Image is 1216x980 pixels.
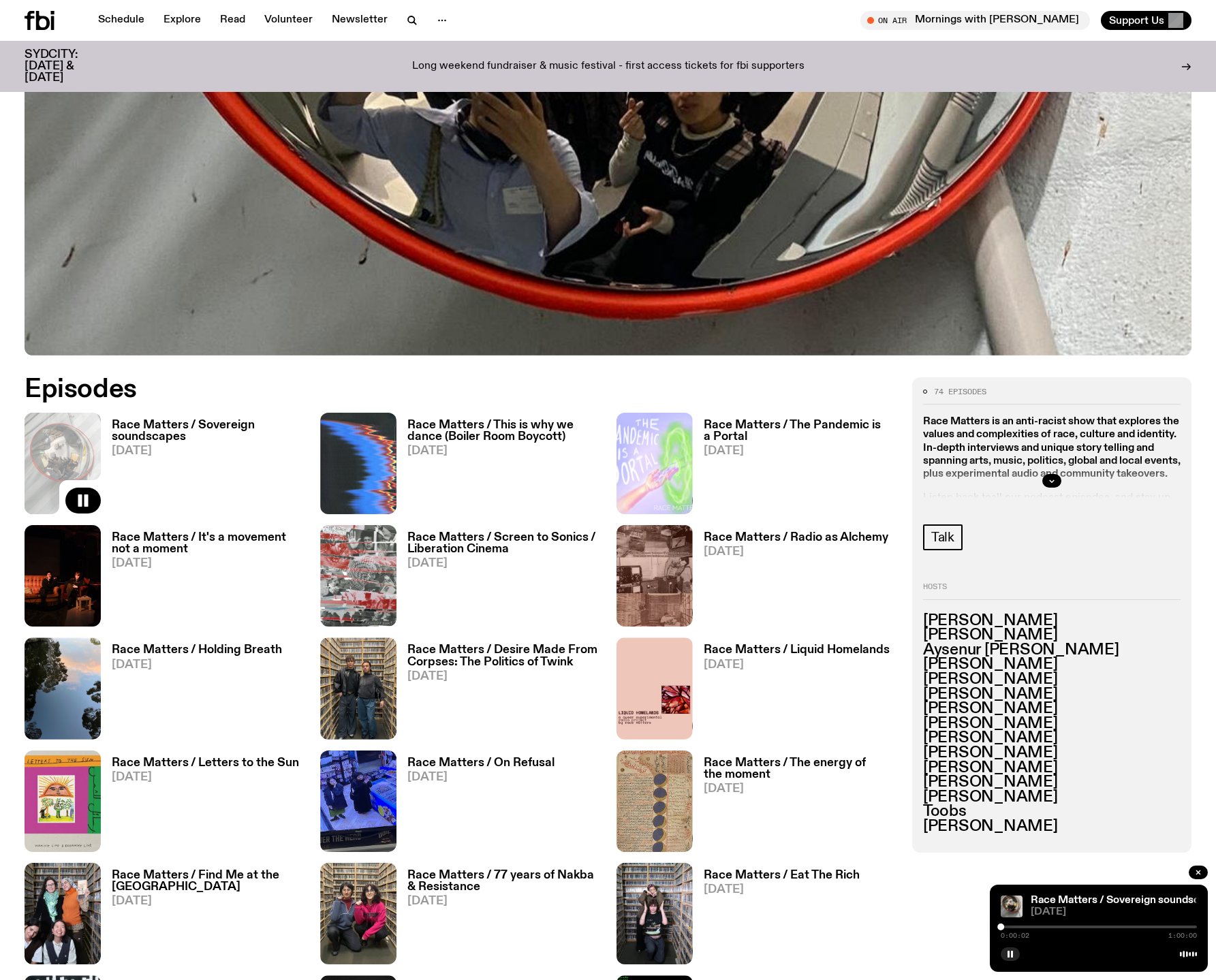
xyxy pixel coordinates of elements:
span: [DATE] [704,445,896,457]
img: A scanned manuscript of ancient Islamic astrology. There's calligraphy writing in Arabic in black... [617,750,693,852]
span: [DATE] [407,671,599,682]
span: [DATE] [704,783,896,795]
h3: Race Matters / This is why we dance (Boiler Room Boycott) [407,420,599,443]
a: Race Matters / Sovereign soundscapes[DATE] [101,420,304,514]
a: Explore [155,11,209,30]
h3: Race Matters / On Refusal [407,757,555,769]
h2: Hosts [923,583,1181,599]
a: Talk [923,524,963,550]
span: [DATE] [704,546,888,558]
span: 74 episodes [934,388,986,396]
span: [DATE] [704,884,860,896]
img: A photo of Shareeka and Ethan speaking live at The Red Rattler, a repurposed warehouse venue. The... [25,525,101,627]
h3: SYDCITY: [DATE] & [DATE] [25,49,112,84]
h3: [PERSON_NAME] [923,701,1181,716]
h3: Race Matters / Holding Breath [112,644,282,656]
h3: [PERSON_NAME] [923,657,1181,672]
h3: Race Matters / The energy of the moment [704,757,896,780]
span: [DATE] [1031,907,1197,917]
img: Ethan and Dayvid stand in the fbi music library, they are serving face looking strong but fluid [320,637,396,739]
h3: [PERSON_NAME] [PERSON_NAME] [923,614,1181,643]
span: 1:00:00 [1168,932,1197,939]
a: Race Matters / On Refusal[DATE] [396,757,555,852]
h3: [PERSON_NAME] [923,746,1181,761]
h3: [PERSON_NAME] [923,687,1181,702]
p: Long weekend fundraiser & music festival - first access tickets for fbi supporters [412,61,805,73]
span: [DATE] [407,445,599,457]
img: Toobs and Shareeka are in a convenience store, point of view is them taking a photo of surveillan... [320,750,396,852]
h3: [PERSON_NAME] [923,731,1181,746]
button: Support Us [1101,11,1191,30]
a: Race Matters / Desire Made From Corpses: The Politics of Twink[DATE] [396,644,599,739]
a: Race Matters / It's a movement not a moment[DATE] [101,532,304,627]
a: Race Matters / The energy of the moment[DATE] [693,757,896,852]
strong: Race Matters is an anti-racist show that explores the values and complexities of race, culture an... [923,416,1181,479]
a: Race Matters / The Pandemic is a Portal[DATE] [693,420,896,514]
h3: Race Matters / 77 years of Nakba & Resistance [407,870,599,893]
a: Race Matters / 77 years of Nakba & Resistance[DATE] [396,870,599,964]
h3: [PERSON_NAME] [923,775,1181,790]
a: Race Matters / Find Me at the [GEOGRAPHIC_DATA][DATE] [101,870,304,964]
button: On AirMornings with [PERSON_NAME] [860,11,1090,30]
h3: Race Matters / Desire Made From Corpses: The Politics of Twink [407,644,599,667]
a: Race Matters / Letters to the Sun[DATE] [101,757,299,852]
h2: Episodes [25,377,797,402]
h3: Race Matters / Sovereign soundscapes [112,420,304,443]
span: [DATE] [704,659,890,671]
a: Race Matters / Holding Breath[DATE] [101,644,282,739]
a: Race Matters / Screen to Sonics / Liberation Cinema[DATE] [396,532,599,627]
a: Schedule [90,11,153,30]
a: Race Matters / Radio as Alchemy[DATE] [693,532,888,627]
a: Race Matters / Liquid Homelands[DATE] [693,644,890,739]
h3: [PERSON_NAME] [923,819,1181,834]
span: [DATE] [112,445,304,457]
h3: Race Matters / It's a movement not a moment [112,532,304,555]
span: 0:00:02 [1001,932,1029,939]
h3: Race Matters / Eat The Rich [704,870,860,881]
span: Support Us [1109,14,1164,27]
a: Volunteer [256,11,321,30]
a: Race Matters / Eat The Rich[DATE] [693,870,860,964]
span: [DATE] [407,772,555,783]
h3: [PERSON_NAME] [923,672,1181,687]
a: Race Matters / This is why we dance (Boiler Room Boycott)[DATE] [396,420,599,514]
h3: Race Matters / The Pandemic is a Portal [704,420,896,443]
a: Newsletter [324,11,396,30]
span: [DATE] [407,558,599,569]
img: A pink background with a square illustration in the corner of a frayed, fractal butterfly wing. T... [617,637,693,739]
h3: Toobs [923,804,1181,819]
img: Trees reflect in a body of water in Tommeginne Country, the ancestral lands of Jody, where they c... [25,637,101,739]
h3: Race Matters / Radio as Alchemy [704,532,888,543]
h3: Race Matters / Screen to Sonics / Liberation Cinema [407,532,599,555]
img: A photo of the Race Matters team taken in a rear view or "blindside" mirror. A bunch of people of... [1001,896,1023,917]
h3: Aysenur [PERSON_NAME] [923,643,1181,658]
img: Ethan and Yvonne in the music library at the studio. In the background, you can see shelves of CD... [617,863,693,964]
span: [DATE] [112,659,282,671]
h3: Race Matters / Find Me at the [GEOGRAPHIC_DATA] [112,870,304,893]
h3: [PERSON_NAME] [923,790,1181,805]
img: A collage of three images. From to bottom: Jose Maceda - Ugnayan - for 20 radio stations (1973) P... [617,525,693,627]
span: [DATE] [112,558,304,569]
a: Read [212,11,253,30]
span: Talk [931,530,954,545]
h3: Race Matters / Letters to the Sun [112,757,299,769]
h3: [PERSON_NAME] [923,716,1181,731]
h3: Race Matters / Liquid Homelands [704,644,890,656]
img: A spectral view of a waveform, warped and glitched [320,413,396,514]
span: [DATE] [407,896,599,907]
span: [DATE] [112,772,299,783]
h3: [PERSON_NAME] [923,761,1181,776]
span: [DATE] [112,896,304,907]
